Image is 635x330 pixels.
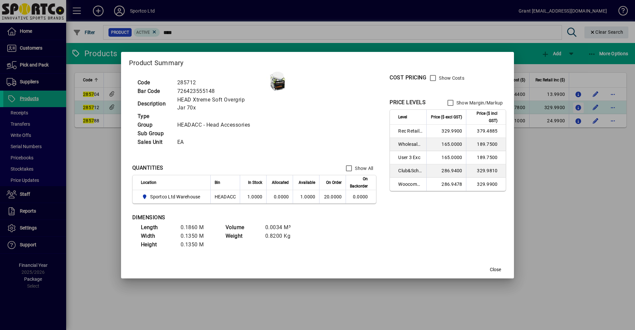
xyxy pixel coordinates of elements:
span: Location [141,179,156,186]
td: 286.9478 [426,178,466,191]
td: Type [134,112,174,121]
span: Wholesale Exc [398,141,422,147]
td: EA [174,138,261,146]
span: 20.0000 [324,194,342,199]
td: Weight [222,232,262,240]
td: 329.9810 [466,164,506,178]
span: Level [398,113,407,121]
td: 0.0000 [266,190,293,203]
label: Show All [354,165,373,172]
div: PRICE LEVELS [390,99,426,106]
td: HEADACC [210,190,240,203]
td: 1.0000 [293,190,319,203]
td: 329.9900 [426,125,466,138]
h2: Product Summary [121,52,514,71]
span: Allocated [272,179,289,186]
td: 0.0034 M³ [262,223,302,232]
div: COST PRICING [390,74,426,82]
td: 286.9400 [426,164,466,178]
td: Sales Unit [134,138,174,146]
span: Price ($ excl GST) [431,113,462,121]
td: 0.1860 M [177,223,217,232]
td: 165.0000 [426,151,466,164]
label: Show Costs [438,75,464,81]
span: Club&School Exc [398,167,422,174]
td: 165.0000 [426,138,466,151]
td: 726423555148 [174,87,261,96]
td: Height [138,240,177,249]
td: 189.7500 [466,151,506,164]
td: 1.0000 [240,190,266,203]
span: Rec Retail Inc [398,128,422,134]
td: Code [134,78,174,87]
td: 0.1350 M [177,232,217,240]
button: Close [485,264,506,276]
td: 189.7500 [466,138,506,151]
div: DIMENSIONS [132,214,298,222]
span: Price ($ incl GST) [470,110,497,124]
span: Sportco Ltd Warehouse [141,193,203,201]
div: QUANTITIES [132,164,163,172]
label: Show Margin/Markup [455,100,503,106]
span: User 3 Exc [398,154,422,161]
span: On Order [326,179,342,186]
span: Woocommerce Retail [398,181,422,187]
td: Description [134,96,174,112]
td: Group [134,121,174,129]
td: HEADACC - Head Accessories [174,121,261,129]
td: 379.4885 [466,125,506,138]
td: 0.8200 Kg [262,232,302,240]
span: On Backorder [350,175,368,190]
span: Sportco Ltd Warehouse [150,193,200,200]
span: Available [299,179,315,186]
td: Volume [222,223,262,232]
td: 285712 [174,78,261,87]
td: 329.9900 [466,178,506,191]
td: Length [138,223,177,232]
td: 0.1350 M [177,240,217,249]
td: Sub Group [134,129,174,138]
span: Bin [215,179,220,186]
td: HEAD Xtreme Soft Overgrip Jar 70x [174,96,261,112]
td: Width [138,232,177,240]
span: Close [490,266,501,273]
span: In Stock [248,179,262,186]
td: 0.0000 [346,190,376,203]
td: Bar Code [134,87,174,96]
img: contain [261,71,294,91]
